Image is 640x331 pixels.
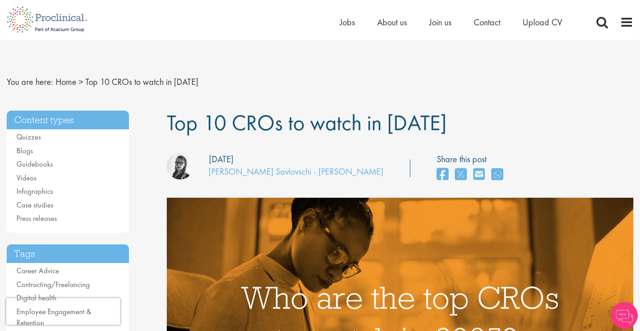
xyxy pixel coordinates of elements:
a: share on email [473,165,485,184]
a: Blogs [16,146,33,156]
span: Top 10 CROs to watch in [DATE] [85,76,198,88]
span: You are here: [7,76,53,88]
a: Jobs [340,16,355,28]
a: breadcrumb link [56,76,76,88]
span: Top 10 CROs to watch in [DATE] [167,108,447,137]
a: Videos [16,173,36,183]
a: Digital health [16,293,56,303]
a: Guidebooks [16,159,53,169]
a: Case studies [16,200,53,210]
a: Upload CV [523,16,562,28]
a: share on facebook [437,165,448,184]
span: > [79,76,83,88]
a: Join us [429,16,451,28]
a: Quizzes [16,132,41,142]
a: [PERSON_NAME] Savlovschi - [PERSON_NAME] [209,166,383,177]
img: Chatbot [611,302,638,329]
a: Contracting/Freelancing [16,279,90,289]
a: Contact [474,16,500,28]
a: share on twitter [455,165,467,184]
a: About us [377,16,407,28]
a: share on whats app [491,165,503,184]
a: Press releases [16,213,57,223]
h3: Content types [7,111,129,130]
a: Infographics [16,186,53,196]
label: Share this post [437,153,507,166]
iframe: reCAPTCHA [6,298,120,325]
div: [DATE] [209,153,233,166]
img: Theodora Savlovschi - Wicks [167,153,193,179]
a: Career Advice [16,266,59,275]
h3: Tags [7,244,129,263]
